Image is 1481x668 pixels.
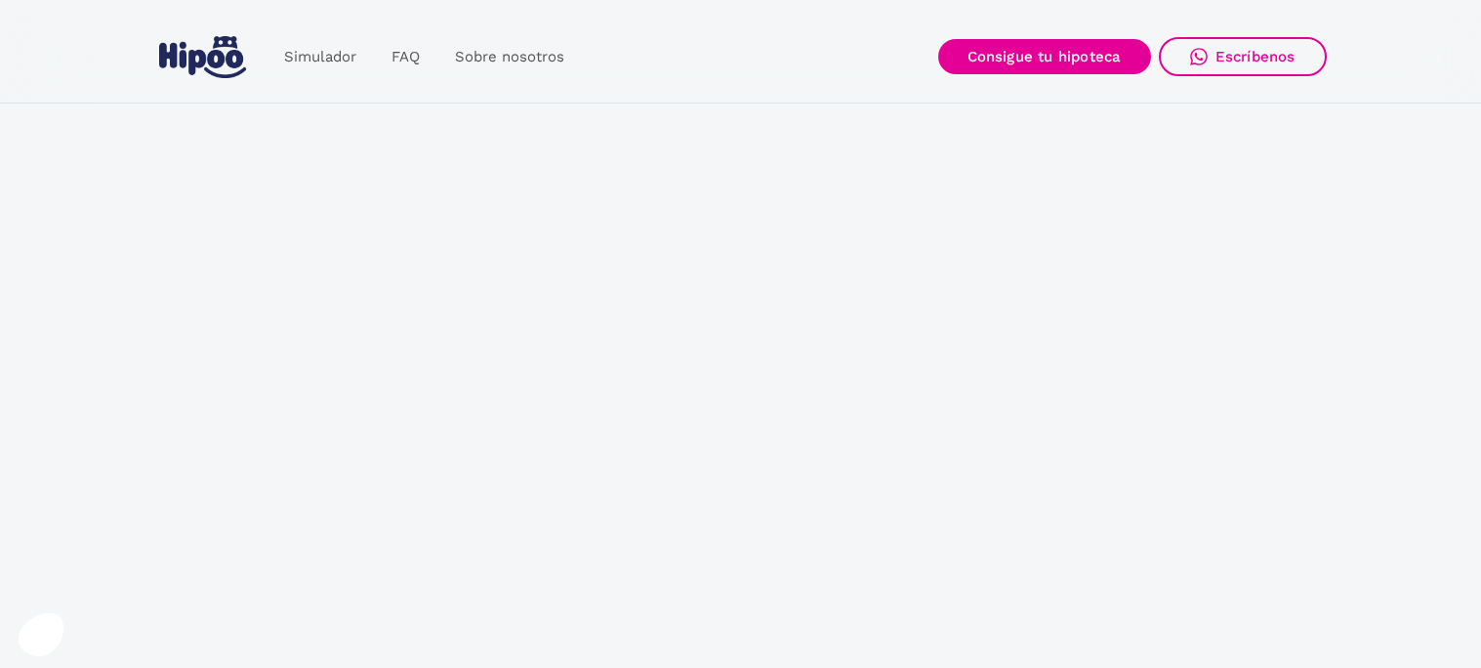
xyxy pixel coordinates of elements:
a: home [155,28,251,86]
a: FAQ [374,38,437,76]
a: Simulador [267,38,374,76]
div: Escríbenos [1215,48,1296,65]
a: Sobre nosotros [437,38,582,76]
a: Consigue tu hipoteca [938,39,1151,74]
a: Escríbenos [1159,37,1327,76]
